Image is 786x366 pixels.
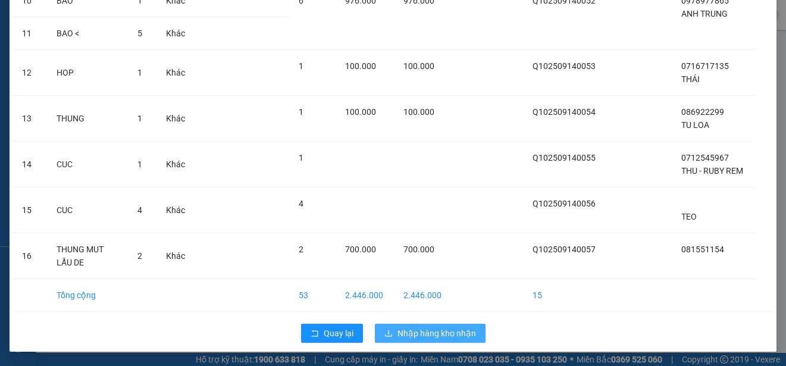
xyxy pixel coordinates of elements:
span: ANH TRUNG [681,9,728,18]
td: Khác [156,233,195,279]
td: 14 [12,142,47,187]
span: 1 [137,159,142,169]
span: 700.000 [403,245,434,254]
span: 1 [137,114,142,123]
span: 100.000 [345,107,376,117]
td: THUNG [47,96,128,142]
span: 0716717135 [681,61,729,71]
span: 2 [137,251,142,261]
td: CUC [47,187,128,233]
span: Nhập hàng kho nhận [397,327,476,340]
span: 1 [299,61,303,71]
span: Q102509140057 [533,245,596,254]
span: 1 [299,107,303,117]
span: Q102509140053 [533,61,596,71]
span: 4 [137,205,142,215]
td: Khác [156,187,195,233]
span: Q102509140055 [533,153,596,162]
td: 2.446.000 [336,279,394,312]
span: 086922299 [681,107,724,117]
td: 2.446.000 [394,279,451,312]
td: Khác [156,142,195,187]
td: Khác [156,50,195,96]
span: 100.000 [403,61,434,71]
span: 081551154 [681,245,724,254]
td: 53 [289,279,335,312]
td: CUC [47,142,128,187]
span: TU LOA [681,120,709,130]
span: Quay lại [324,327,353,340]
span: Q102509140056 [533,199,596,208]
span: 100.000 [345,61,376,71]
button: downloadNhập hàng kho nhận [375,324,486,343]
span: 5 [137,29,142,38]
td: 13 [12,96,47,142]
td: Khác [156,17,195,50]
span: THU - RUBY REM [681,166,743,176]
span: 1 [137,68,142,77]
td: 15 [523,279,605,312]
td: Khác [156,96,195,142]
span: TEO [681,212,697,221]
td: Tổng cộng [47,279,128,312]
span: 700.000 [345,245,376,254]
button: rollbackQuay lại [301,324,363,343]
td: 11 [12,17,47,50]
td: HOP [47,50,128,96]
span: 1 [299,153,303,162]
span: rollback [311,329,319,339]
span: THÁI [681,74,700,84]
span: 2 [299,245,303,254]
td: 12 [12,50,47,96]
span: Q102509140054 [533,107,596,117]
td: 15 [12,187,47,233]
span: 0712545967 [681,153,729,162]
span: download [384,329,393,339]
span: 4 [299,199,303,208]
td: THUNG MUT LẨU DE [47,233,128,279]
td: BAO < [47,17,128,50]
td: 16 [12,233,47,279]
span: 100.000 [403,107,434,117]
